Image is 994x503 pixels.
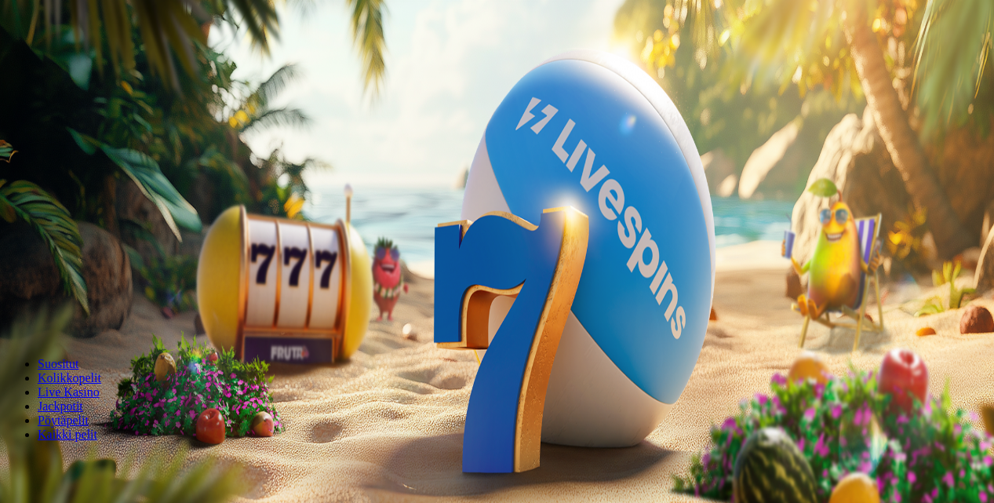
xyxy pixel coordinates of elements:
[38,371,101,385] a: Kolikkopelit
[6,330,988,442] nav: Lobby
[38,357,78,370] a: Suositut
[38,399,83,413] a: Jackpotit
[38,428,97,441] span: Kaikki pelit
[38,414,89,427] span: Pöytäpelit
[38,385,100,399] a: Live Kasino
[6,330,988,471] header: Lobby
